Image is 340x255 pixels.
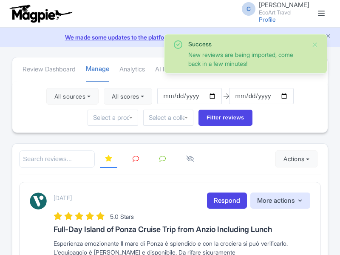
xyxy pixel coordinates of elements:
h3: Full-Day Island of Ponza Cruise Trip from Anzio Including Lunch [54,225,310,234]
button: Actions [275,150,317,167]
img: Viator Logo [30,193,47,210]
a: Respond [207,193,247,209]
img: logo-ab69f6fb50320c5b225c76a69d11143b.png [8,4,74,23]
a: Manage [86,57,109,82]
a: We made some updates to the platform. Read more about the new layout [5,33,335,42]
button: Close announcement [325,32,331,42]
small: EcoArt Travel [259,10,309,15]
a: AI Insights [155,58,184,81]
input: Search reviews... [19,150,95,168]
a: Analytics [119,58,145,81]
input: Filter reviews [198,110,252,126]
p: [DATE] [54,193,72,202]
input: Select a product [93,114,132,122]
button: All scores [104,88,153,105]
a: C [PERSON_NAME] EcoArt Travel [237,2,309,15]
div: New reviews are being imported, come back in a few minutes! [188,50,305,68]
div: Success [188,40,305,48]
span: 5.0 Stars [110,213,134,220]
a: Profile [259,16,276,23]
a: Review Dashboard [23,58,76,81]
button: More actions [250,193,310,209]
span: C [242,2,255,16]
button: All sources [46,88,99,105]
button: Close [312,40,318,50]
span: [PERSON_NAME] [259,1,309,9]
input: Select a collection [149,114,188,122]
